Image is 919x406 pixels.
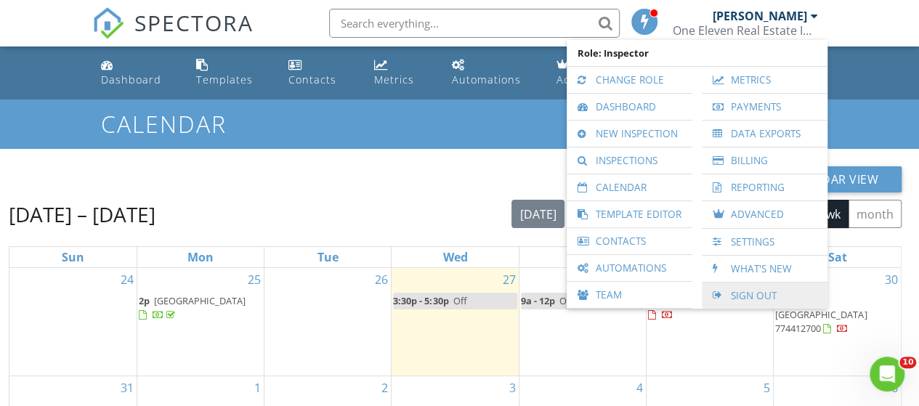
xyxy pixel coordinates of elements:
td: Go to August 27, 2025 [392,268,519,375]
a: Metrics [709,67,820,93]
a: 2p [GEOGRAPHIC_DATA] [139,293,262,324]
a: Templates [190,52,271,94]
a: Wednesday [440,247,470,267]
a: Sign Out [709,283,820,309]
a: Sunday [59,247,87,267]
span: [GEOGRAPHIC_DATA] [154,294,246,307]
div: Dashboard [101,73,161,86]
a: Advanced [551,52,628,94]
span: 2p [139,294,150,307]
button: [DATE] [511,200,564,228]
img: The Best Home Inspection Software - Spectora [92,7,124,39]
span: Role: Inspector [574,40,820,66]
a: 9a [STREET_ADDRESS] [648,294,745,321]
input: Search everything... [329,9,620,38]
a: Go to August 27, 2025 [500,268,519,291]
a: Change Role [574,67,685,93]
a: Automations (Basic) [446,52,539,94]
h2: [DATE] – [DATE] [9,200,155,229]
a: New Inspection [574,121,685,147]
span: Off [453,294,466,307]
a: Go to August 31, 2025 [118,376,137,399]
td: Go to August 29, 2025 [646,268,773,375]
td: Go to August 28, 2025 [519,268,646,375]
a: Saturday [825,247,850,267]
span: 9a - 12p [521,294,555,307]
span: SPECTORA [134,7,254,38]
a: Template Editor [574,201,685,227]
a: 9a - 11a [GEOGRAPHIC_DATA] 774412700 [775,293,899,338]
a: 2p [GEOGRAPHIC_DATA] [139,294,246,321]
a: 9a - 11a [GEOGRAPHIC_DATA] 774412700 [775,294,867,335]
a: Go to August 25, 2025 [245,268,264,291]
a: Go to September 5, 2025 [761,376,773,399]
button: 4 wk [808,200,849,228]
div: One Eleven Real Estate Inspections [673,23,818,38]
a: Go to September 4, 2025 [633,376,646,399]
div: Advanced [556,73,610,86]
a: Settings [709,229,820,255]
a: Contacts [574,228,685,254]
a: Dashboard [574,94,685,120]
div: Automations [452,73,521,86]
a: Go to August 26, 2025 [372,268,391,291]
a: Payments [709,94,820,120]
span: Off [559,294,573,307]
a: Data Exports [709,121,820,147]
div: [PERSON_NAME] [713,9,807,23]
span: 10 [899,357,916,368]
a: Inspections [574,147,685,174]
a: Go to September 1, 2025 [251,376,264,399]
a: Go to September 2, 2025 [378,376,391,399]
a: Tuesday [315,247,341,267]
span: 3:30p - 5:30p [393,294,448,307]
button: month [848,200,902,228]
td: Go to August 25, 2025 [137,268,264,375]
a: Contacts [283,52,356,94]
a: Team [574,282,685,308]
td: Go to August 30, 2025 [774,268,901,375]
div: Templates [196,73,253,86]
a: SPECTORA [92,20,254,50]
div: Contacts [288,73,336,86]
a: Go to August 24, 2025 [118,268,137,291]
a: What's New [709,256,820,282]
a: Go to September 3, 2025 [506,376,519,399]
div: Metrics [374,73,414,86]
a: Metrics [368,52,434,94]
iframe: Intercom live chat [870,357,904,391]
a: Automations [574,255,685,281]
a: Advanced [709,201,820,228]
a: Go to August 30, 2025 [882,268,901,291]
a: Monday [185,247,216,267]
a: Reporting [709,174,820,200]
a: Billing [709,147,820,174]
td: Go to August 26, 2025 [264,268,392,375]
a: Calendar [574,174,685,200]
h1: Calendar [101,111,817,137]
a: Dashboard [95,52,179,94]
span: [GEOGRAPHIC_DATA] 774412700 [775,308,867,335]
td: Go to August 24, 2025 [9,268,137,375]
